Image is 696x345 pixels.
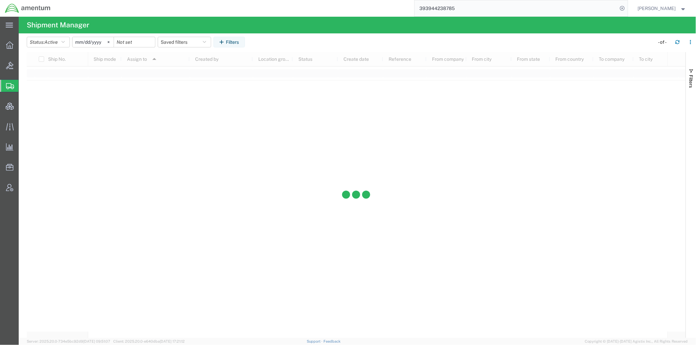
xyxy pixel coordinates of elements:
button: Filters [214,37,245,47]
span: Server: 2025.20.0-734e5bc92d9 [27,339,110,343]
span: Filters [689,75,694,88]
input: Search for shipment number, reference number [415,0,618,16]
a: Support [307,339,324,343]
button: Saved filters [158,37,211,47]
button: Status:Active [27,37,70,47]
div: - of - [658,39,670,46]
span: Copyright © [DATE]-[DATE] Agistix Inc., All Rights Reserved [585,339,688,344]
span: Active [44,39,58,45]
span: Client: 2025.20.0-e640dba [113,339,185,343]
input: Not set [73,37,114,47]
input: Not set [114,37,155,47]
span: Jason Champagne [638,5,676,12]
span: [DATE] 17:21:12 [160,339,185,343]
h4: Shipment Manager [27,17,89,33]
button: [PERSON_NAME] [638,4,687,12]
a: Feedback [323,339,340,343]
span: [DATE] 09:51:07 [83,339,110,343]
img: logo [5,3,51,13]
